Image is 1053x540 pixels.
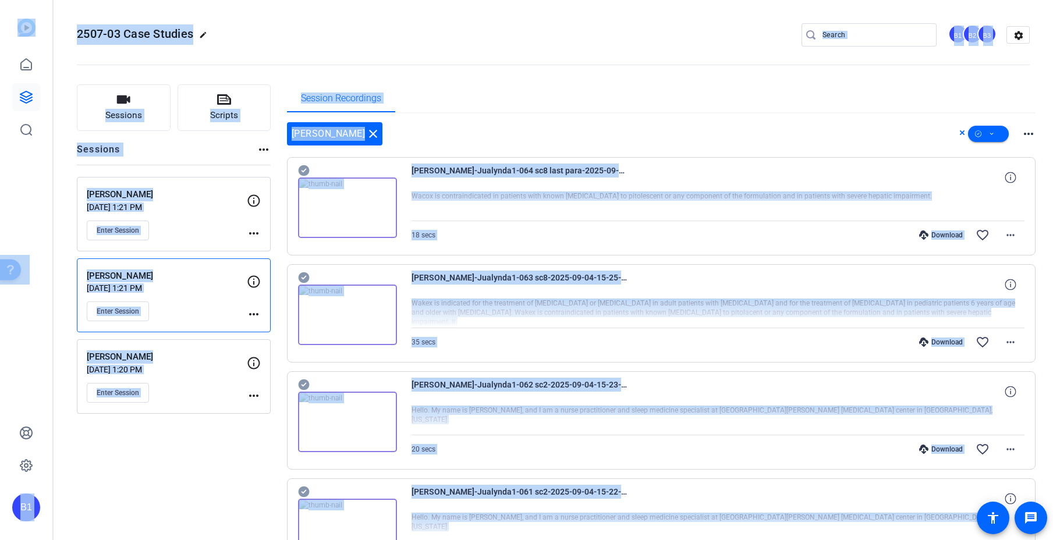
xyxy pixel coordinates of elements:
mat-icon: more_horiz [1004,442,1017,456]
div: [PERSON_NAME] [287,122,383,145]
mat-icon: more_horiz [247,389,261,403]
img: thumb-nail [298,177,397,238]
mat-icon: close [366,127,380,141]
mat-icon: favorite_border [976,335,990,349]
p: [DATE] 1:21 PM [87,202,247,212]
ngx-avatar: BTK 2 [963,24,983,45]
p: [PERSON_NAME] [87,269,247,283]
img: blue-gradient.svg [17,19,36,37]
mat-icon: favorite_border [976,228,990,242]
span: [PERSON_NAME]-Jualynda1-063 sc8-2025-09-04-15-25-01-866-0 [412,271,627,299]
p: [DATE] 1:21 PM [87,283,247,293]
p: [DATE] 1:20 PM [87,365,247,374]
span: Enter Session [97,307,139,316]
div: B3 [977,24,997,44]
div: Download [913,445,969,454]
span: [PERSON_NAME]-Jualynda1-062 sc2-2025-09-04-15-23-25-170-0 [412,378,627,406]
span: [PERSON_NAME]-Jualynda1-061 sc2-2025-09-04-15-22-44-403-0 [412,485,627,513]
input: Search [822,28,927,42]
mat-icon: more_horiz [257,143,271,157]
mat-icon: more_horiz [247,226,261,240]
mat-icon: more_horiz [247,307,261,321]
span: 2507-03 Case Studies [77,27,193,41]
mat-icon: accessibility [986,511,1000,525]
span: Sessions [105,109,142,122]
mat-icon: edit [199,31,213,45]
span: 18 secs [412,231,435,239]
mat-icon: more_horiz [1004,228,1017,242]
button: Enter Session [87,383,149,403]
span: 20 secs [412,445,435,453]
mat-icon: favorite_border [976,442,990,456]
h2: Sessions [77,143,120,165]
span: Scripts [210,109,238,122]
mat-icon: more_horiz [1022,127,1036,141]
ngx-avatar: BTK 3 [977,24,998,45]
img: thumb-nail [298,285,397,345]
span: [PERSON_NAME]-Jualynda1-064 sc8 last para-2025-09-04-15-26-36-710-0 [412,164,627,191]
p: [PERSON_NAME] [87,188,247,201]
div: B1 [12,493,40,521]
button: Sessions [77,84,171,131]
p: [PERSON_NAME] [87,350,247,364]
div: B2 [963,24,982,44]
mat-icon: more_horiz [1004,335,1017,349]
mat-icon: message [1024,511,1038,525]
button: Enter Session [87,221,149,240]
span: Session Recordings [301,94,381,103]
ngx-avatar: BTK 1 [948,24,969,45]
img: thumb-nail [298,392,397,452]
button: Scripts [178,84,271,131]
span: Enter Session [97,226,139,235]
mat-icon: settings [1007,27,1030,44]
span: Enter Session [97,388,139,397]
div: B1 [948,24,967,44]
span: 35 secs [412,338,435,346]
button: Enter Session [87,301,149,321]
div: Download [913,337,969,347]
div: Download [913,230,969,240]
